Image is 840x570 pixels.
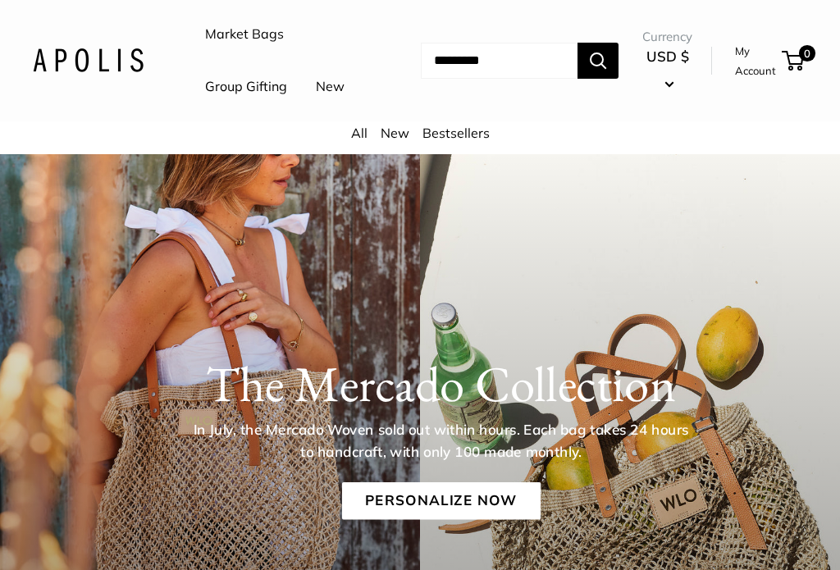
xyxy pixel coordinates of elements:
h1: The Mercado Collection [73,354,809,413]
a: New [316,75,345,99]
a: New [381,125,409,141]
p: In July, the Mercado Woven sold out within hours. Each bag takes 24 hours to handcraft, with only... [188,419,695,463]
a: Personalize Now [341,482,540,520]
button: Search [577,43,619,79]
a: Bestsellers [422,125,490,141]
a: Group Gifting [205,75,287,99]
span: USD $ [646,48,689,65]
button: USD $ [642,43,692,96]
img: Apolis [33,48,144,72]
input: Search... [421,43,577,79]
a: Market Bags [205,22,284,47]
span: Currency [642,25,692,48]
span: 0 [799,45,815,62]
a: All [351,125,367,141]
a: My Account [735,41,776,81]
a: 0 [783,51,804,71]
